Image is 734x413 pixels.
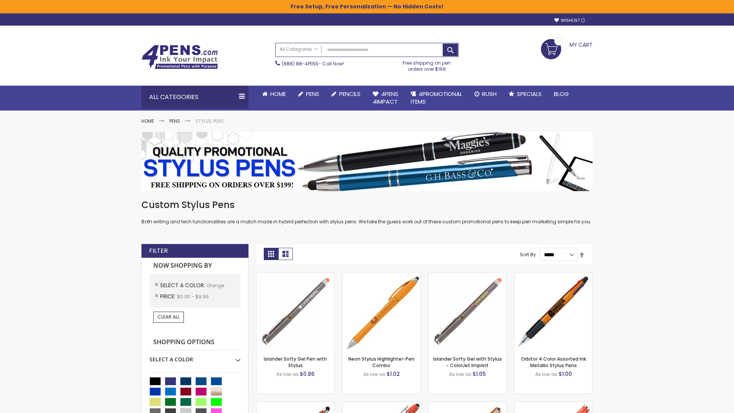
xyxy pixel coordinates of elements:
[468,86,503,102] a: Rush
[149,334,240,351] strong: Shopping Options
[149,350,240,363] div: Select A Color
[503,86,548,102] a: Specials
[325,86,367,102] a: Pencils
[554,90,569,98] span: Blog
[177,293,209,300] span: $0.00 - $9.99
[279,46,318,52] span: All Categories
[306,90,319,98] span: Pens
[141,86,248,109] div: All Categories
[429,272,506,279] a: Islander Softy Gel with Stylus - ColorJet Imprint-Orange
[343,402,420,408] a: 4P-MS8B-Orange
[411,90,462,106] span: 4PROMOTIONAL ITEMS
[257,272,334,279] a: Islander Softy Gel Pen with Stylus-Orange
[257,273,334,350] img: Islander Softy Gel Pen with Stylus-Orange
[521,356,586,368] a: Orbitor 4 Color Assorted Ink Metallic Stylus Pens
[256,86,292,102] a: Home
[149,258,240,274] strong: Now Shopping by
[149,247,168,255] strong: Filter
[473,370,486,378] span: $1.05
[404,86,468,111] a: 4PROMOTIONALITEMS
[429,402,506,408] a: Avendale Velvet Touch Stylus Gel Pen-Orange
[339,90,361,98] span: Pencils
[517,90,542,98] span: Specials
[515,402,592,408] a: Marin Softy Pen with Stylus - Laser Engraved-Orange
[141,45,218,69] img: 4Pens Custom Pens and Promotional Products
[282,60,344,67] span: - Call Now!
[515,272,592,279] a: Orbitor 4 Color Assorted Ink Metallic Stylus Pens-Orange
[158,314,180,320] span: Clear All
[373,90,398,106] span: 4Pens 4impact
[169,118,180,124] a: Pens
[548,86,575,102] a: Blog
[141,199,593,211] h1: Custom Stylus Pens
[515,273,592,350] img: Orbitor 4 Color Assorted Ink Metallic Stylus Pens-Orange
[160,293,177,300] span: Price
[300,370,315,378] span: $0.86
[449,371,471,377] span: As low as
[363,371,385,377] span: As low as
[343,272,420,279] a: Neon Stylus Highlighter-Pen Combo-Orange
[195,118,224,124] strong: Stylus Pens
[343,273,420,350] img: Neon Stylus Highlighter-Pen Combo-Orange
[482,90,497,98] span: Rush
[429,273,506,350] img: Islander Softy Gel with Stylus - ColorJet Imprint-Orange
[257,402,334,408] a: Minnelli Softy Pen with Stylus - Laser Engraved-Orange
[264,356,327,368] a: Islander Softy Gel Pen with Stylus
[141,118,154,124] a: Home
[367,86,404,111] a: 4Pens4impact
[554,18,585,23] a: Wishlist
[520,251,536,258] label: Sort By
[141,199,593,225] div: Both writing and tech functionalities are a match made in hybrid perfection with stylus pens. We ...
[282,60,318,67] a: (888) 88-4PENS
[386,370,400,378] span: $1.02
[395,57,459,72] div: Free shipping on pen orders over $199
[160,281,206,289] span: Select A Color
[270,90,286,98] span: Home
[264,248,278,260] strong: Grid
[433,356,502,368] a: Islander Softy Gel with Stylus - ColorJet Imprint
[559,370,572,378] span: $1.00
[276,43,322,56] a: All Categories
[292,86,325,102] a: Pens
[141,132,593,191] img: Stylus Pens
[206,282,224,289] span: Orange
[348,356,414,368] a: Neon Stylus Highlighter-Pen Combo
[535,371,557,377] span: As low as
[153,312,184,322] a: Clear All
[276,371,299,377] span: As low as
